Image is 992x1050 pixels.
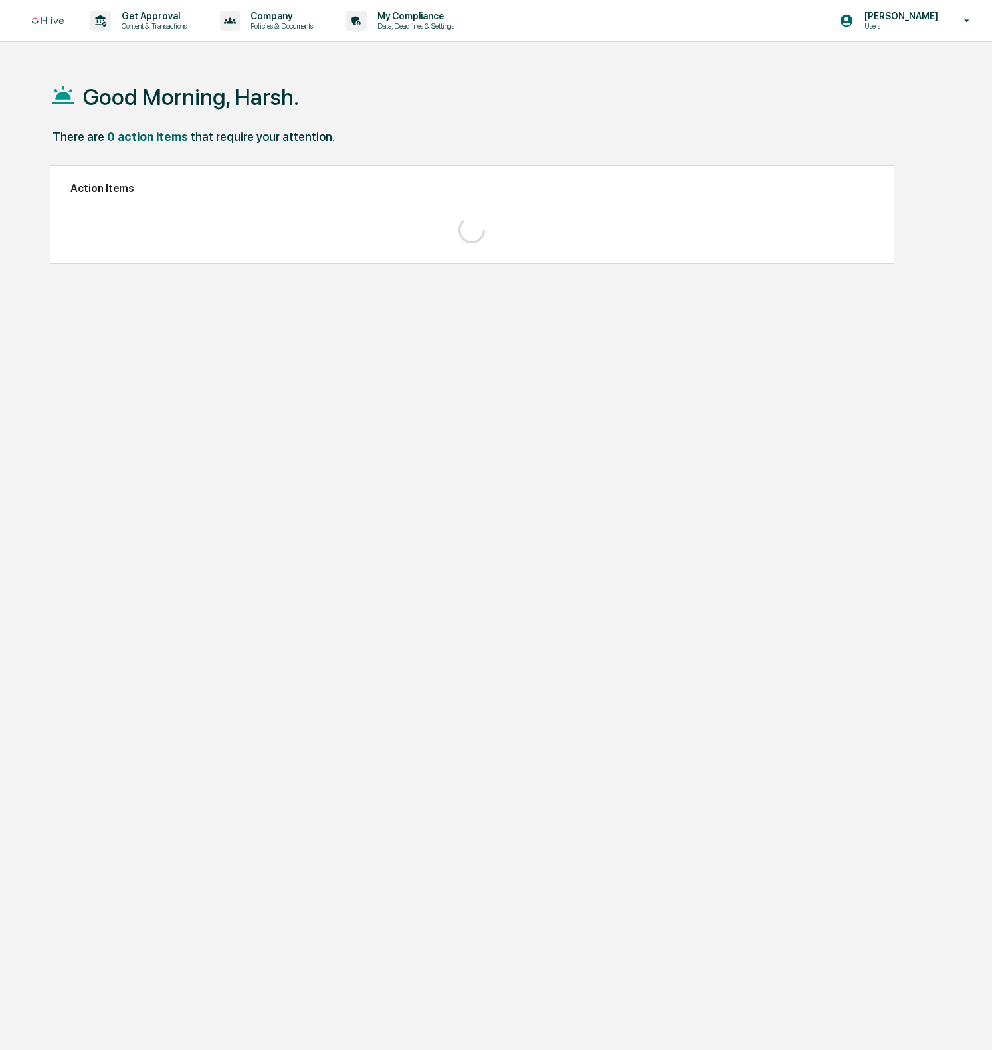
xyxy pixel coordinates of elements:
[107,130,188,144] div: 0 action items
[854,21,945,31] p: Users
[240,11,320,21] p: Company
[240,21,320,31] p: Policies & Documents
[70,182,874,195] h2: Action Items
[367,11,461,21] p: My Compliance
[83,84,299,110] h1: Good Morning, Harsh.
[367,21,461,31] p: Data, Deadlines & Settings
[854,11,945,21] p: [PERSON_NAME]
[32,17,64,25] img: logo
[52,130,104,144] div: There are
[191,130,335,144] div: that require your attention.
[111,21,193,31] p: Content & Transactions
[111,11,193,21] p: Get Approval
